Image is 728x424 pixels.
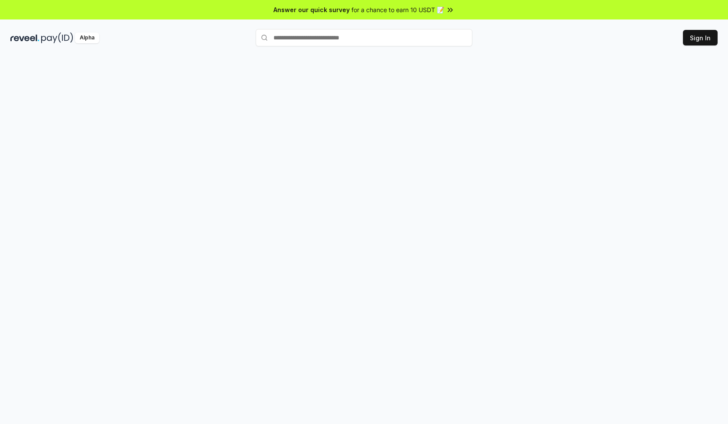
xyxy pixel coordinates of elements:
[683,30,718,45] button: Sign In
[351,5,444,14] span: for a chance to earn 10 USDT 📝
[10,32,39,43] img: reveel_dark
[273,5,350,14] span: Answer our quick survey
[41,32,73,43] img: pay_id
[75,32,99,43] div: Alpha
